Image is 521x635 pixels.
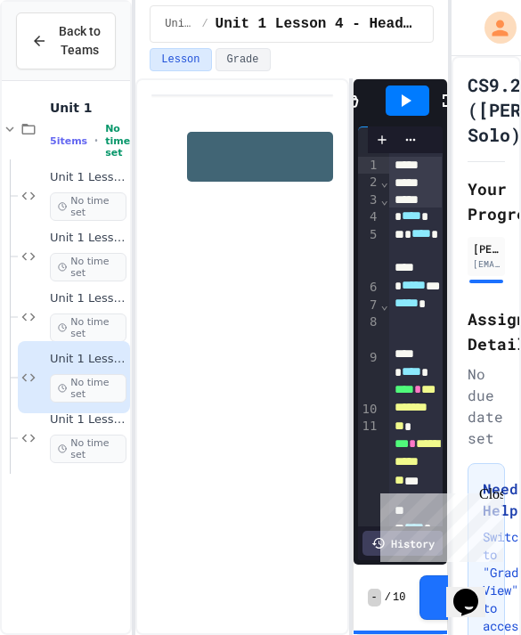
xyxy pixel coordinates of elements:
div: 3 [358,191,380,209]
div: 1 [358,157,380,174]
h2: Your Progress [468,176,505,226]
span: Unit 1 Lesson 2 - Setting Up HTML Doc [50,231,126,246]
div: History [362,531,444,556]
span: No time set [50,253,126,281]
span: Unit 1 Lesson 3 - Headers and Paragraph tags [50,291,126,306]
span: Unit 1 Lesson 1 - IDE Interaction [50,170,126,185]
span: / [201,17,208,31]
div: 8 [358,313,380,348]
button: Lesson [150,48,211,71]
span: No time set [50,435,126,463]
span: No time set [50,374,126,403]
div: No due date set [468,363,505,449]
div: index.html [358,131,447,150]
div: My Account [466,7,521,48]
div: 2 [358,174,380,191]
div: [PERSON_NAME] [473,240,500,256]
span: No time set [50,192,126,221]
span: Fold line [379,192,388,207]
iframe: chat widget [446,564,503,617]
button: Grade [216,48,271,71]
div: Chat with us now!Close [7,7,123,113]
span: - [368,589,381,607]
span: Unit 1 Lesson 6 - Station Activity [50,412,126,427]
button: Back to Teams [16,12,116,69]
div: 6 [358,279,380,297]
iframe: chat widget [373,486,503,562]
div: 4 [358,208,380,226]
span: 10 [393,590,405,605]
span: 5 items [50,135,87,147]
span: Back to Teams [58,22,101,60]
h3: Need Help? [483,478,490,521]
span: No time set [105,123,130,159]
div: 10 [358,401,380,418]
div: index.html [358,126,469,153]
span: Unit 1 [50,100,126,116]
span: Unit 1 Lesson 4 - Headlines Lab [216,13,419,35]
span: Fold line [379,297,388,312]
div: [EMAIL_ADDRESS][DOMAIN_NAME] [473,257,500,271]
h2: Assignment Details [468,306,505,356]
span: Unit 1 Lesson 4 - Headlines Lab [50,352,126,367]
span: • [94,134,98,148]
div: 5 [358,226,380,279]
span: No time set [50,313,126,342]
div: 7 [358,297,380,314]
span: Fold line [379,175,388,189]
span: Unit 1 [165,17,194,31]
span: / [385,590,391,605]
div: 9 [358,349,380,401]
